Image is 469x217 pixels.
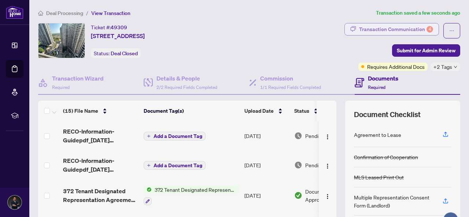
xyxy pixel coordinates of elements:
[359,23,433,35] div: Transaction Communication
[91,48,141,58] div: Status:
[152,186,239,194] span: 372 Tenant Designated Representation Agreement - Authority for Lease or Purchase
[368,74,398,83] h4: Documents
[154,134,202,139] span: Add a Document Tag
[156,85,217,90] span: 2/2 Required Fields Completed
[86,9,88,17] li: /
[147,164,151,167] span: plus
[433,63,452,71] span: +2 Tags
[305,187,351,203] span: Document Approved
[344,23,439,35] button: Transaction Communication4
[147,134,151,138] span: plus
[46,10,83,16] span: Deal Processing
[291,101,354,121] th: Status
[52,85,70,90] span: Required
[454,65,457,69] span: down
[440,191,462,213] button: Open asap
[6,5,23,19] img: logo
[244,107,274,115] span: Upload Date
[63,127,138,145] span: RECO-Information-Guidepdf_[DATE] 19_16_11.pdf
[354,109,421,120] span: Document Checklist
[354,131,401,139] div: Agreement to Lease
[305,161,342,169] span: Pending Review
[354,193,434,209] div: Multiple Representation Consent Form (Landlord)
[241,101,291,121] th: Upload Date
[397,45,455,56] span: Submit for Admin Review
[241,180,291,211] td: [DATE]
[111,24,127,31] span: 49309
[156,74,217,83] h4: Details & People
[144,186,152,194] img: Status Icon
[260,74,321,83] h4: Commission
[154,163,202,168] span: Add a Document Tag
[376,9,460,17] article: Transaction saved a few seconds ago
[144,131,206,141] button: Add a Document Tag
[63,156,138,174] span: RECO-Information-Guidepdf_[DATE] 19_16_11.pdf
[354,153,418,161] div: Confirmation of Cooperation
[111,50,138,57] span: Deal Closed
[63,107,98,115] span: (15) File Name
[63,187,138,204] span: 372 Tenant Designated Representation Agreement - PropTx-OREA_[DATE] 19_49_29.pdf
[325,163,330,169] img: Logo
[294,161,302,169] img: Document Status
[241,121,291,150] td: [DATE]
[91,10,130,16] span: View Transaction
[38,11,43,16] span: home
[52,74,104,83] h4: Transaction Wizard
[91,31,145,40] span: [STREET_ADDRESS]
[294,107,309,115] span: Status
[325,134,330,140] img: Logo
[144,161,206,170] button: Add a Document Tag
[241,150,291,180] td: [DATE]
[144,186,239,205] button: Status Icon372 Tenant Designated Representation Agreement - Authority for Lease or Purchase
[392,44,460,57] button: Submit for Admin Review
[260,85,321,90] span: 1/1 Required Fields Completed
[367,63,425,71] span: Requires Additional Docs
[322,159,333,171] button: Logo
[141,101,241,121] th: Document Tag(s)
[325,194,330,199] img: Logo
[322,130,333,142] button: Logo
[426,26,433,33] div: 4
[305,132,342,140] span: Pending Review
[91,23,127,31] div: Ticket #:
[60,101,141,121] th: (15) File Name
[449,28,454,33] span: ellipsis
[322,190,333,201] button: Logo
[8,195,22,209] img: Profile Icon
[354,173,404,181] div: MLS Leased Print Out
[294,191,302,199] img: Document Status
[368,85,385,90] span: Required
[294,132,302,140] img: Document Status
[38,23,85,58] img: IMG-C12339373_1.jpg
[144,132,206,141] button: Add a Document Tag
